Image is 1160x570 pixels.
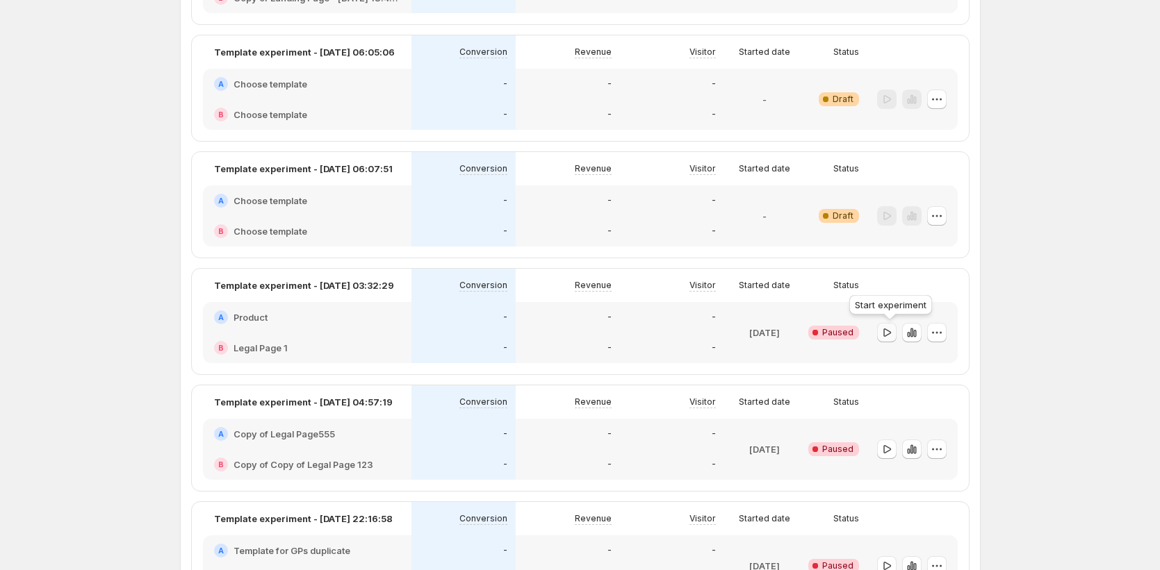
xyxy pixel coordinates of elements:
h2: B [218,110,224,119]
p: Visitor [689,396,716,408]
p: Visitor [689,280,716,291]
p: Conversion [459,280,507,291]
p: - [503,195,507,206]
h2: Legal Page 1 [234,341,288,355]
p: Started date [739,280,790,291]
p: - [503,226,507,237]
p: Revenue [575,47,612,58]
p: Revenue [575,396,612,408]
p: - [712,109,716,120]
h2: B [218,227,224,235]
p: Template experiment - [DATE] 06:07:51 [214,162,393,176]
p: - [762,92,767,106]
h2: Copy of Legal Page555 [234,427,335,441]
p: - [607,195,612,206]
p: Conversion [459,163,507,174]
p: Started date [739,47,790,58]
p: [DATE] [749,326,780,340]
p: - [503,428,507,439]
p: - [503,342,507,353]
p: - [503,459,507,470]
p: Visitor [689,47,716,58]
p: Status [833,513,859,524]
h2: A [218,313,224,321]
p: Started date [739,396,790,408]
p: - [712,78,716,90]
h2: Template for GPs duplicate [234,544,350,558]
p: Status [833,163,859,174]
p: Status [833,396,859,408]
span: Draft [833,210,853,221]
p: - [712,342,716,353]
p: Started date [739,163,790,174]
p: Visitor [689,513,716,524]
h2: A [218,196,224,205]
p: Visitor [689,163,716,174]
p: Conversion [459,513,507,524]
p: - [712,312,716,323]
p: - [503,78,507,90]
h2: A [218,80,224,88]
p: - [607,78,612,90]
p: - [503,545,507,556]
p: Revenue [575,163,612,174]
p: Revenue [575,280,612,291]
h2: Choose template [234,224,307,238]
p: - [762,209,767,223]
p: Revenue [575,513,612,524]
h2: Product [234,310,268,324]
p: Template experiment - [DATE] 06:05:06 [214,45,395,59]
h2: Copy of Copy of Legal Page 123 [234,458,373,471]
h2: Choose template [234,77,307,91]
h2: Choose template [234,108,307,121]
h2: B [218,460,224,469]
p: - [503,312,507,323]
p: - [712,545,716,556]
p: - [712,226,716,237]
p: - [607,312,612,323]
h2: B [218,344,224,352]
span: Draft [833,94,853,105]
p: Started date [739,513,790,524]
span: Paused [822,327,853,338]
h2: Choose template [234,194,307,208]
p: Template experiment - [DATE] 03:32:29 [214,278,394,292]
p: - [712,428,716,439]
p: Template experiment - [DATE] 04:57:19 [214,395,393,409]
p: [DATE] [749,442,780,456]
h2: A [218,430,224,438]
p: - [607,459,612,470]
p: Conversion [459,47,507,58]
p: - [503,109,507,120]
p: Status [833,47,859,58]
span: Paused [822,444,853,455]
p: - [607,428,612,439]
p: - [712,195,716,206]
p: - [712,459,716,470]
h2: A [218,546,224,555]
p: Conversion [459,396,507,408]
p: - [607,545,612,556]
p: - [607,226,612,237]
p: - [607,109,612,120]
p: - [607,342,612,353]
p: Template experiment - [DATE] 22:16:58 [214,512,393,526]
p: Status [833,280,859,291]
